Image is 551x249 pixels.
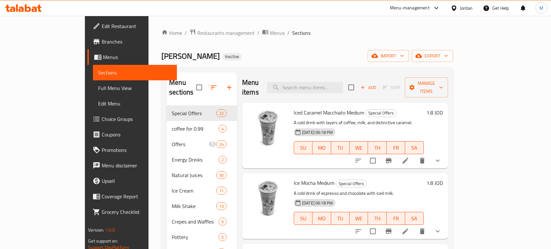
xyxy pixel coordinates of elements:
div: items [219,218,227,225]
button: delete [414,153,430,168]
span: TH [371,214,384,223]
a: Promotions [87,142,177,158]
span: Manage items [410,79,443,95]
div: items [219,233,227,241]
div: Menu-management [390,4,430,12]
input: search [267,82,343,93]
div: coffee for 0.994 [167,121,237,136]
span: WE [352,143,365,153]
div: items [216,109,227,117]
span: Get support on: [88,237,118,245]
h6: 1.8 JOD [426,108,443,117]
svg: Inactive section [209,140,216,148]
span: SU [297,214,310,223]
span: [PERSON_NAME] [161,49,220,63]
div: Offers24 [167,136,237,152]
button: WE [350,212,368,225]
div: Energy Drinks2 [167,152,237,167]
span: Select all sections [192,81,206,94]
div: items [219,125,227,133]
div: Special Offers [172,109,216,117]
li: / [257,29,260,37]
span: export [417,52,448,60]
img: Iced Caramel Macchiato Medium [247,108,289,149]
span: Select section [344,81,358,94]
span: Pottery [172,233,219,241]
div: Crepes and Waffles6 [167,214,237,229]
a: Grocery Checklist [87,204,177,220]
span: Ice Cream [172,187,216,194]
span: Restaurants management [197,29,255,37]
button: delete [414,224,430,239]
svg: Show Choices [434,227,442,235]
button: Branch-specific-item [381,224,396,239]
button: TH [368,212,386,225]
h2: Menu items [242,78,259,97]
span: 13 [217,203,226,209]
span: TU [334,214,347,223]
span: Upsell [102,177,172,185]
span: 6 [219,234,226,240]
div: coffee for 0.99 [172,125,219,133]
div: Ice Cream11 [167,183,237,198]
button: show more [430,224,445,239]
div: items [216,187,227,194]
span: Crepes and Waffles [172,218,219,225]
span: Inactive [222,54,242,59]
span: SA [408,143,421,153]
a: Edit menu item [402,157,409,164]
span: Add item [358,83,379,93]
span: FR [389,143,403,153]
p: A cold drink with layers of coffee, milk, and distinctive caramel. [294,119,424,127]
a: Restaurants management [189,29,255,37]
div: items [216,202,227,210]
span: TH [371,143,384,153]
div: Special Offers22 [167,105,237,121]
span: 24 [217,141,226,147]
span: SU [297,143,310,153]
button: sort-choices [351,153,366,168]
button: MO [312,212,331,225]
button: Add [358,83,379,93]
button: SA [405,141,423,154]
button: TH [368,141,386,154]
button: MO [312,141,331,154]
a: Menus [262,29,285,37]
button: TU [331,141,350,154]
span: Grocery Checklist [102,208,172,216]
button: FR [387,212,405,225]
button: WE [350,141,368,154]
span: [DATE] 06:18 PM [300,129,335,135]
span: 4 [219,126,226,132]
img: Ice Mocha Medium [247,178,289,220]
span: MO [315,214,328,223]
button: SA [405,212,423,225]
button: sort-choices [351,224,366,239]
span: Iced Caramel Macchiato Medium [294,108,364,117]
div: Special Offers [365,109,396,117]
li: / [185,29,187,37]
span: MO [315,143,328,153]
span: Select to update [366,224,380,238]
svg: Show Choices [434,157,442,164]
span: Select to update [366,154,380,167]
span: Select section first [379,83,405,93]
span: Natural Juices [172,171,216,179]
span: Milk Shake [172,202,216,210]
span: WE [352,214,365,223]
span: 22 [217,110,226,116]
span: Full Menu View [98,84,172,92]
div: Jordan [460,5,473,12]
span: Version: [88,226,104,234]
a: Sections [93,65,177,80]
span: Branches [102,38,172,45]
span: Special Offers [336,180,366,187]
div: items [219,156,227,164]
span: import [373,52,404,60]
span: Choice Groups [102,115,172,123]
